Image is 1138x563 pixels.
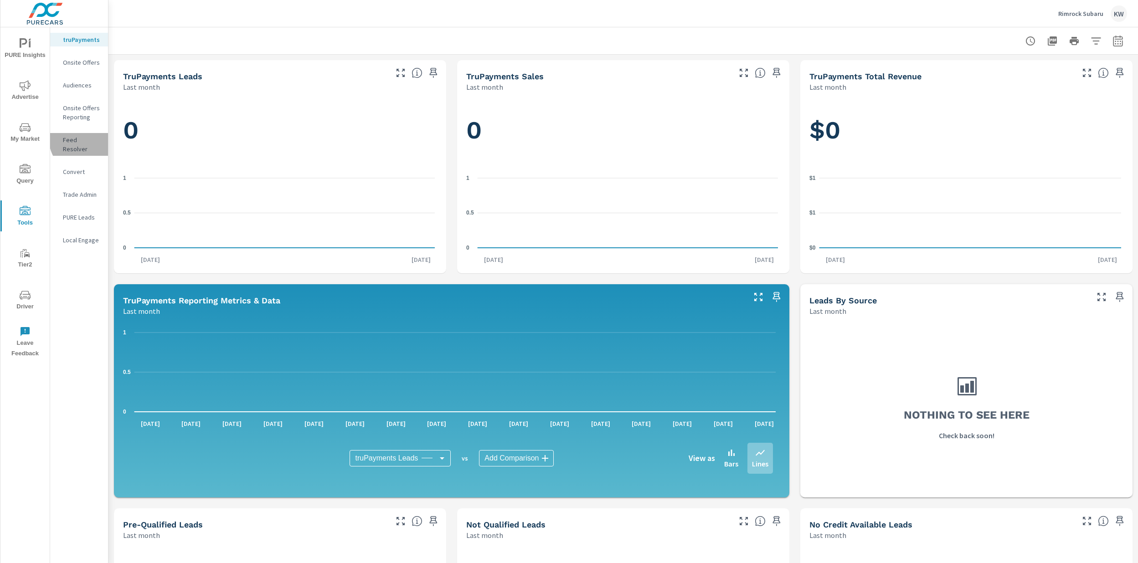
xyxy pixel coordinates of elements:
p: [DATE] [405,255,437,264]
h5: Not Qualified Leads [466,520,546,529]
h5: Leads By Source [809,296,877,305]
p: Audiences [63,81,101,90]
text: 0.5 [123,210,131,216]
span: A basic review has been done and has not approved the credit worthiness of the lead by the config... [755,516,766,527]
span: Query [3,164,47,186]
p: Trade Admin [63,190,101,199]
span: Save this to your personalized report [1112,514,1127,528]
p: [DATE] [666,419,698,428]
span: Total revenue from sales matched to a truPayments lead. [Source: This data is sourced from the de... [1098,67,1109,78]
h5: truPayments Leads [123,72,202,81]
span: Save this to your personalized report [426,66,441,80]
button: Print Report [1065,32,1083,50]
p: [DATE] [257,419,289,428]
span: Leave Feedback [3,326,47,359]
p: Last month [123,530,160,541]
h5: truPayments Reporting Metrics & Data [123,296,280,305]
span: My Market [3,122,47,144]
div: Audiences [50,78,108,92]
span: Number of sales matched to a truPayments lead. [Source: This data is sourced from the dealer's DM... [755,67,766,78]
span: Tier2 [3,248,47,270]
p: Last month [809,530,846,541]
button: Apply Filters [1087,32,1105,50]
p: Last month [466,530,503,541]
p: Onsite Offers [63,58,101,67]
p: [DATE] [544,419,576,428]
p: [DATE] [421,419,453,428]
span: Tools [3,206,47,228]
text: 0 [123,245,126,251]
p: PURE Leads [63,213,101,222]
text: 0.5 [123,369,131,375]
text: 1 [123,329,126,336]
text: $1 [809,210,816,216]
div: truPayments [50,33,108,46]
span: A basic review has been done and approved the credit worthiness of the lead by the configured cre... [412,516,422,527]
div: Feed Resolver [50,133,108,156]
p: [DATE] [478,255,510,264]
button: Make Fullscreen [736,514,751,528]
button: Make Fullscreen [393,514,408,528]
p: Convert [63,167,101,176]
p: [DATE] [134,419,166,428]
button: Make Fullscreen [1080,514,1094,528]
h1: $0 [809,115,1123,146]
h3: Nothing to see here [904,407,1030,423]
span: truPayments Leads [355,454,418,463]
text: 0.5 [466,210,474,216]
p: vs [451,454,479,462]
p: [DATE] [339,419,371,428]
div: Trade Admin [50,188,108,201]
div: truPayments Leads [350,450,451,466]
div: PURE Leads [50,210,108,224]
p: Onsite Offers Reporting [63,103,101,122]
p: [DATE] [819,255,851,264]
p: [DATE] [298,419,330,428]
p: Rimrock Subaru [1058,10,1103,18]
p: Last month [466,82,503,92]
p: [DATE] [175,419,207,428]
h1: 0 [123,115,437,146]
span: Save this to your personalized report [1112,66,1127,80]
text: 1 [123,175,126,181]
p: Lines [752,458,768,469]
p: Last month [809,306,846,317]
div: Onsite Offers [50,56,108,69]
div: Convert [50,165,108,179]
p: [DATE] [462,419,494,428]
p: Feed Resolver [63,135,101,154]
p: truPayments [63,35,101,44]
span: The number of truPayments leads. [412,67,422,78]
p: Local Engage [63,235,101,245]
p: Check back soon! [939,430,994,441]
button: Select Date Range [1109,32,1127,50]
h5: Pre-Qualified Leads [123,520,203,529]
div: Add Comparison [479,450,553,466]
p: [DATE] [625,419,657,428]
div: nav menu [0,27,50,363]
p: Last month [809,82,846,92]
p: [DATE] [216,419,248,428]
text: 1 [466,175,469,181]
span: Save this to your personalized report [769,290,784,304]
div: Local Engage [50,233,108,247]
h1: 0 [466,115,780,146]
h6: View as [689,454,715,463]
text: $0 [809,245,816,251]
div: Onsite Offers Reporting [50,101,108,124]
p: [DATE] [585,419,617,428]
button: Make Fullscreen [736,66,751,80]
h5: No Credit Available Leads [809,520,912,529]
span: Save this to your personalized report [769,66,784,80]
text: 0 [466,245,469,251]
span: A lead that has been submitted but has not gone through the credit application process. [1098,516,1109,527]
text: 0 [123,409,126,415]
p: Last month [123,306,160,317]
text: $1 [809,175,816,181]
p: [DATE] [707,419,739,428]
button: Make Fullscreen [1080,66,1094,80]
span: Save this to your personalized report [769,514,784,528]
span: Driver [3,290,47,312]
h5: truPayments Total Revenue [809,72,922,81]
button: "Export Report to PDF" [1043,32,1061,50]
